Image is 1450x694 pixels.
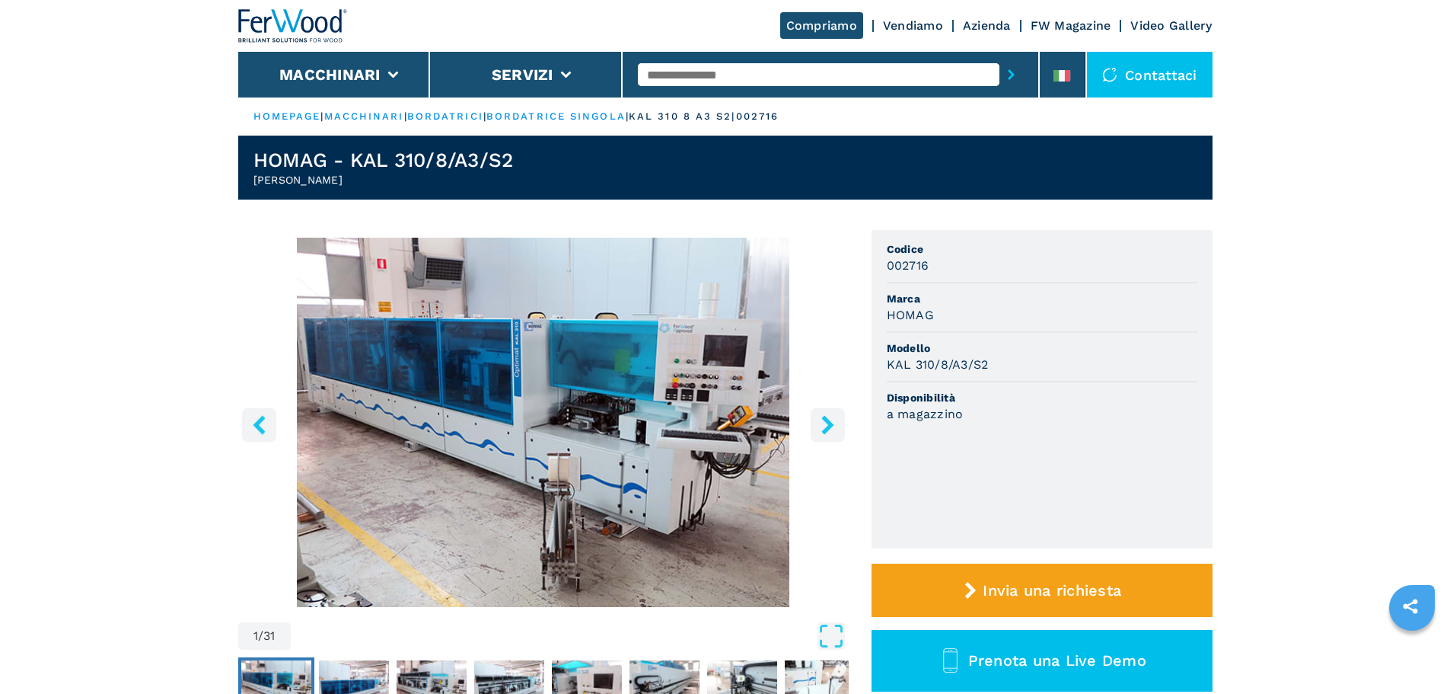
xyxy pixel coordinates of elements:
a: macchinari [324,110,404,122]
h3: KAL 310/8/A3/S2 [887,356,989,373]
button: submit-button [999,57,1023,92]
a: bordatrici [407,110,483,122]
a: bordatrice singola [486,110,626,122]
h2: [PERSON_NAME] [253,172,514,187]
span: Modello [887,341,1197,356]
button: left-button [242,408,276,442]
button: Open Fullscreen [295,622,845,650]
span: 1 [253,630,258,642]
span: Invia una richiesta [983,581,1121,600]
img: Ferwood [238,9,348,43]
p: 002716 [736,110,779,123]
span: | [483,110,486,122]
div: Contattaci [1087,52,1213,98]
button: right-button [811,408,845,442]
button: Servizi [492,66,553,84]
img: Contattaci [1102,67,1117,82]
img: Bordatrice Singola HOMAG KAL 310/8/A3/S2 [238,238,849,607]
span: Codice [887,241,1197,257]
span: / [258,630,263,642]
p: kal 310 8 a3 s2 | [629,110,736,123]
button: Invia una richiesta [872,564,1213,617]
h3: 002716 [887,257,929,274]
a: Azienda [963,18,1011,33]
span: Prenota una Live Demo [968,651,1146,670]
a: FW Magazine [1031,18,1111,33]
span: Marca [887,291,1197,306]
a: HOMEPAGE [253,110,321,122]
h1: HOMAG - KAL 310/8/A3/S2 [253,148,514,172]
button: Prenota una Live Demo [872,630,1213,692]
a: Vendiamo [883,18,943,33]
span: | [404,110,407,122]
span: | [626,110,629,122]
h3: HOMAG [887,306,934,324]
span: 31 [263,630,276,642]
a: Video Gallery [1130,18,1212,33]
button: Macchinari [279,66,381,84]
iframe: Chat [1385,625,1439,683]
span: | [320,110,323,122]
h3: a magazzino [887,405,964,423]
span: Disponibilità [887,390,1197,405]
a: sharethis [1391,587,1429,625]
a: Compriamo [780,12,863,39]
div: Go to Slide 1 [238,238,849,607]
